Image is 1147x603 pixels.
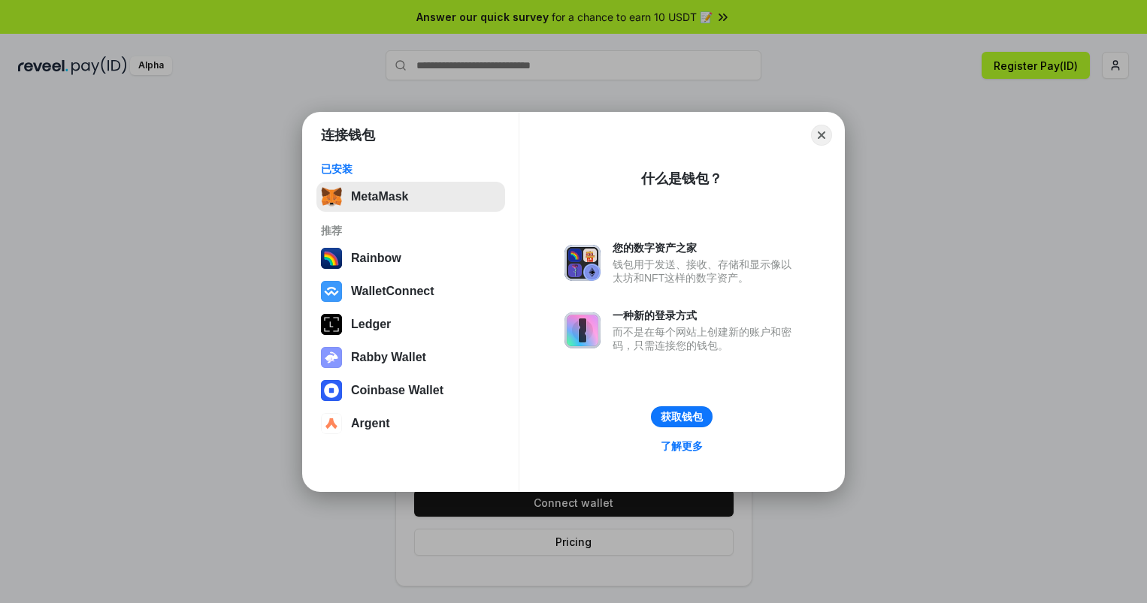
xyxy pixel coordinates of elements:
button: Close [811,125,832,146]
img: svg+xml,%3Csvg%20xmlns%3D%22http%3A%2F%2Fwww.w3.org%2F2000%2Fsvg%22%20fill%3D%22none%22%20viewBox... [564,245,601,281]
button: Rainbow [316,243,505,273]
img: svg+xml,%3Csvg%20fill%3D%22none%22%20height%3D%2233%22%20viewBox%3D%220%200%2035%2033%22%20width%... [321,186,342,207]
img: svg+xml,%3Csvg%20width%3D%2228%22%20height%3D%2228%22%20viewBox%3D%220%200%2028%2028%22%20fill%3D... [321,413,342,434]
div: Argent [351,417,390,430]
div: Rainbow [351,252,401,265]
div: 获取钱包 [661,410,703,424]
button: Coinbase Wallet [316,375,505,406]
img: svg+xml,%3Csvg%20width%3D%2228%22%20height%3D%2228%22%20viewBox%3D%220%200%2028%2028%22%20fill%3D... [321,281,342,302]
div: 钱包用于发送、接收、存储和显示像以太坊和NFT这样的数字资产。 [613,258,799,285]
div: WalletConnect [351,285,434,298]
div: 您的数字资产之家 [613,241,799,255]
button: Argent [316,409,505,439]
div: 而不是在每个网站上创建新的账户和密码，只需连接您的钱包。 [613,325,799,352]
div: Coinbase Wallet [351,384,443,397]
button: WalletConnect [316,276,505,306]
div: 了解更多 [661,439,703,453]
div: MetaMask [351,190,408,204]
button: Rabby Wallet [316,342,505,372]
img: svg+xml,%3Csvg%20width%3D%2228%22%20height%3D%2228%22%20viewBox%3D%220%200%2028%2028%22%20fill%3D... [321,380,342,401]
div: Ledger [351,318,391,331]
img: svg+xml,%3Csvg%20xmlns%3D%22http%3A%2F%2Fwww.w3.org%2F2000%2Fsvg%22%20fill%3D%22none%22%20viewBox... [564,312,601,348]
button: 获取钱包 [651,406,713,427]
div: 推荐 [321,224,501,237]
button: MetaMask [316,182,505,212]
a: 了解更多 [652,436,712,456]
img: svg+xml,%3Csvg%20xmlns%3D%22http%3A%2F%2Fwww.w3.org%2F2000%2Fsvg%22%20fill%3D%22none%22%20viewBox... [321,347,342,368]
div: 已安装 [321,162,501,176]
div: Rabby Wallet [351,351,426,364]
div: 一种新的登录方式 [613,309,799,322]
div: 什么是钱包？ [641,170,722,188]
img: svg+xml,%3Csvg%20xmlns%3D%22http%3A%2F%2Fwww.w3.org%2F2000%2Fsvg%22%20width%3D%2228%22%20height%3... [321,314,342,335]
button: Ledger [316,309,505,339]
img: svg+xml,%3Csvg%20width%3D%22120%22%20height%3D%22120%22%20viewBox%3D%220%200%20120%20120%22%20fil... [321,248,342,269]
h1: 连接钱包 [321,126,375,144]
